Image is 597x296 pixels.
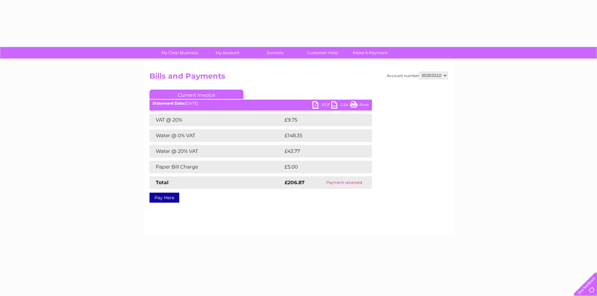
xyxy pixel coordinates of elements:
td: £5.00 [283,161,358,173]
a: Print [350,101,369,110]
h2: Bills and Payments [149,72,448,84]
td: Payment received [316,176,372,189]
td: £43.77 [283,145,359,158]
div: [DATE] [149,101,372,106]
strong: £206.87 [285,179,305,185]
a: Customer Help [297,47,348,59]
div: Account number [387,72,448,79]
td: Paper Bill Charge [149,161,283,173]
td: £148.35 [283,129,360,142]
td: VAT @ 20% [149,114,283,126]
td: £9.75 [283,114,357,126]
a: Services [249,47,301,59]
a: Make A Payment [344,47,396,59]
a: Current Invoice [149,90,244,99]
td: Water @ 0% VAT [149,129,283,142]
b: Statement Date: [153,101,185,106]
strong: Total [156,179,169,185]
a: My Account [202,47,253,59]
a: CSV [331,101,350,110]
a: My Clear Business [154,47,206,59]
td: Water @ 20% VAT [149,145,283,158]
a: Pay Here [149,193,179,203]
a: PDF [312,101,331,110]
